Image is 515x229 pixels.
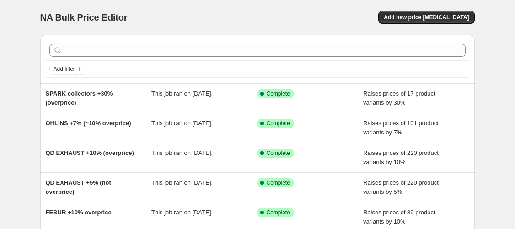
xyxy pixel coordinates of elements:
[267,120,290,127] span: Complete
[151,209,213,216] span: This job ran on [DATE].
[267,179,290,186] span: Complete
[363,120,439,136] span: Raises prices of 101 product variants by 7%
[54,65,75,73] span: Add filter
[46,149,134,156] span: QD EXHAUST +10% (overprice)
[151,120,213,127] span: This job ran on [DATE].
[363,90,435,106] span: Raises prices of 17 product variants by 30%
[151,149,213,156] span: This job ran on [DATE].
[151,90,213,97] span: This job ran on [DATE].
[363,209,435,225] span: Raises prices of 89 product variants by 10%
[378,11,474,24] button: Add new price [MEDICAL_DATA]
[267,149,290,157] span: Complete
[46,90,113,106] span: SPARK collectors +30% (overprice)
[46,209,112,216] span: FEBUR +10% overprice
[40,12,128,22] span: NA Bulk Price Editor
[49,64,86,75] button: Add filter
[267,209,290,216] span: Complete
[46,179,111,195] span: QD EXHAUST +5% (not overprice)
[363,149,439,165] span: Raises prices of 220 product variants by 10%
[384,14,469,21] span: Add new price [MEDICAL_DATA]
[363,179,439,195] span: Raises prices of 220 product variants by 5%
[151,179,213,186] span: This job ran on [DATE].
[267,90,290,97] span: Complete
[46,120,131,127] span: OHLINS +7% (~10% overprice)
